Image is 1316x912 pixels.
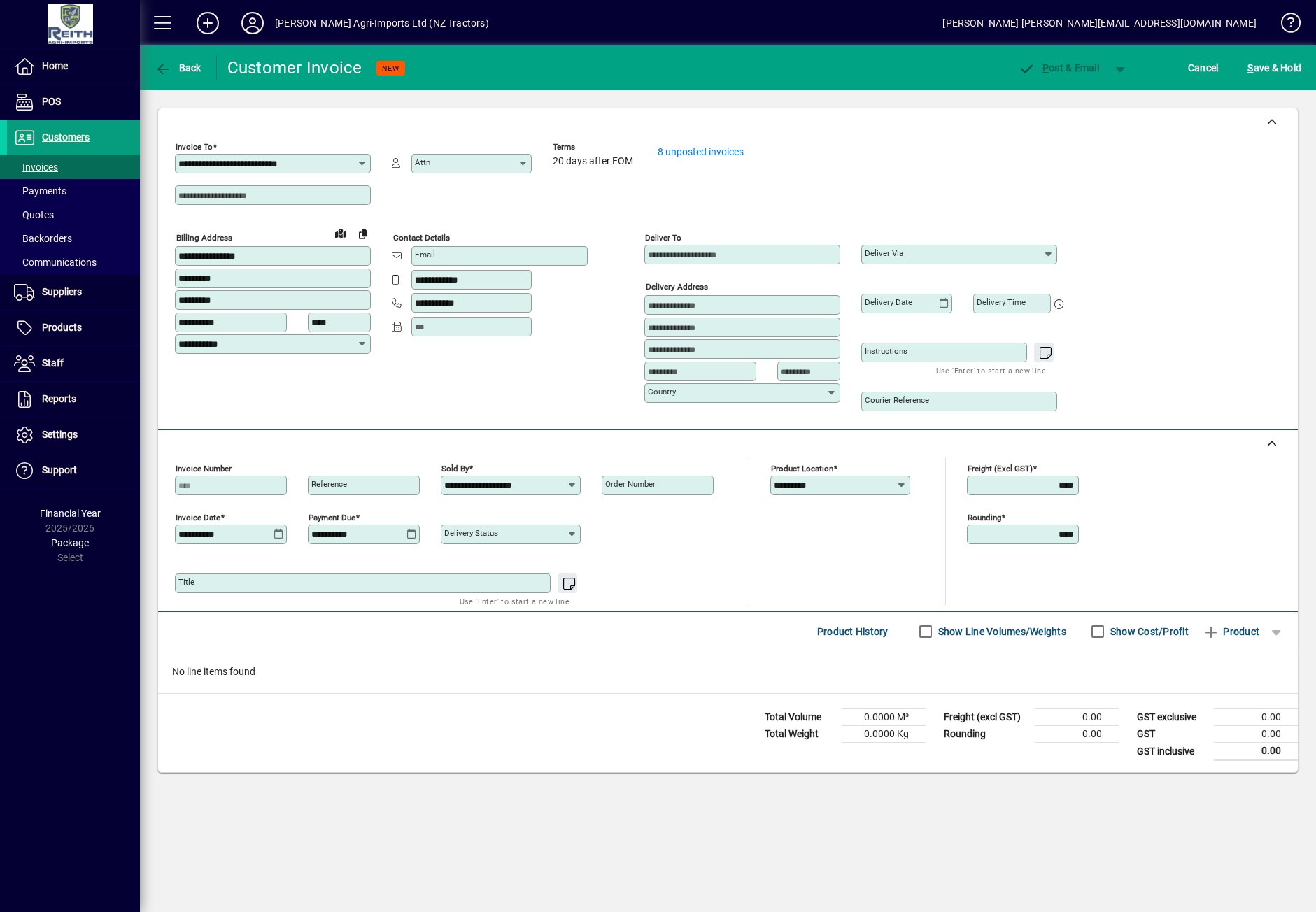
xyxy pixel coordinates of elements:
[817,620,889,643] span: Product History
[658,146,744,157] a: 8 unposted invoices
[352,222,374,245] button: Copy to Delivery address
[865,346,907,356] mat-label: Instructions
[151,55,205,80] button: Back
[42,322,82,333] span: Products
[42,60,68,71] span: Home
[771,464,833,473] mat-label: Product location
[968,464,1033,473] mat-label: Freight (excl GST)
[176,142,213,152] mat-label: Invoice To
[1247,62,1253,73] span: S
[227,57,362,79] div: Customer Invoice
[14,185,66,197] span: Payments
[1130,743,1214,760] td: GST inclusive
[865,297,912,307] mat-label: Delivery date
[842,709,926,726] td: 0.0000 M³
[1042,62,1049,73] span: P
[1203,620,1259,643] span: Product
[1188,57,1219,79] span: Cancel
[330,222,352,244] a: View on map
[937,726,1035,743] td: Rounding
[935,625,1066,639] label: Show Line Volumes/Weights
[7,346,140,381] a: Staff
[309,513,355,522] mat-label: Payment due
[415,250,435,259] mat-label: Email
[1035,709,1119,726] td: 0.00
[40,508,101,519] span: Financial Year
[1196,619,1266,644] button: Product
[311,479,347,489] mat-label: Reference
[42,96,61,107] span: POS
[230,10,275,36] button: Profile
[185,10,230,36] button: Add
[645,233,681,243] mat-label: Deliver To
[42,393,76,404] span: Reports
[415,157,430,167] mat-label: Attn
[155,62,201,73] span: Back
[7,49,140,84] a: Home
[7,85,140,120] a: POS
[441,464,469,473] mat-label: Sold by
[942,12,1257,34] div: [PERSON_NAME] [PERSON_NAME][EMAIL_ADDRESS][DOMAIN_NAME]
[14,233,72,244] span: Backorders
[1018,62,1099,73] span: ost & Email
[7,311,140,345] a: Products
[1011,55,1106,80] button: Post & Email
[7,382,140,417] a: Reports
[275,12,489,34] div: [PERSON_NAME] Agri-Imports Ltd (NZ Tractors)
[1214,726,1298,743] td: 0.00
[42,286,82,297] span: Suppliers
[178,577,194,587] mat-label: Title
[968,513,1001,522] mat-label: Rounding
[42,131,90,143] span: Customers
[1244,55,1305,80] button: Save & Hold
[14,162,58,173] span: Invoices
[1035,726,1119,743] td: 0.00
[7,275,140,310] a: Suppliers
[977,297,1026,307] mat-label: Delivery time
[812,619,894,644] button: Product History
[42,429,78,440] span: Settings
[1214,743,1298,760] td: 0.00
[605,479,656,489] mat-label: Order number
[1108,625,1189,639] label: Show Cost/Profit
[382,64,399,73] span: NEW
[865,395,929,405] mat-label: Courier Reference
[937,709,1035,726] td: Freight (excl GST)
[7,155,140,179] a: Invoices
[7,418,140,453] a: Settings
[1271,3,1299,48] a: Knowledge Base
[42,464,77,476] span: Support
[865,248,903,258] mat-label: Deliver via
[553,156,633,167] span: 20 days after EOM
[176,513,220,522] mat-label: Invoice date
[176,464,232,473] mat-label: Invoice number
[7,453,140,488] a: Support
[1247,57,1301,79] span: ave & Hold
[553,143,637,152] span: Terms
[444,528,498,538] mat-label: Delivery status
[648,387,676,397] mat-label: Country
[1130,726,1214,743] td: GST
[1130,709,1214,726] td: GST exclusive
[758,709,842,726] td: Total Volume
[14,257,97,268] span: Communications
[158,650,1298,693] div: No line items found
[1184,55,1222,80] button: Cancel
[842,726,926,743] td: 0.0000 Kg
[7,250,140,274] a: Communications
[7,227,140,250] a: Backorders
[936,362,1046,378] mat-hint: Use 'Enter' to start a new line
[758,726,842,743] td: Total Weight
[1214,709,1298,726] td: 0.00
[140,55,217,80] app-page-header-button: Back
[42,357,64,369] span: Staff
[7,179,140,203] a: Payments
[51,537,89,548] span: Package
[460,593,569,609] mat-hint: Use 'Enter' to start a new line
[7,203,140,227] a: Quotes
[14,209,54,220] span: Quotes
